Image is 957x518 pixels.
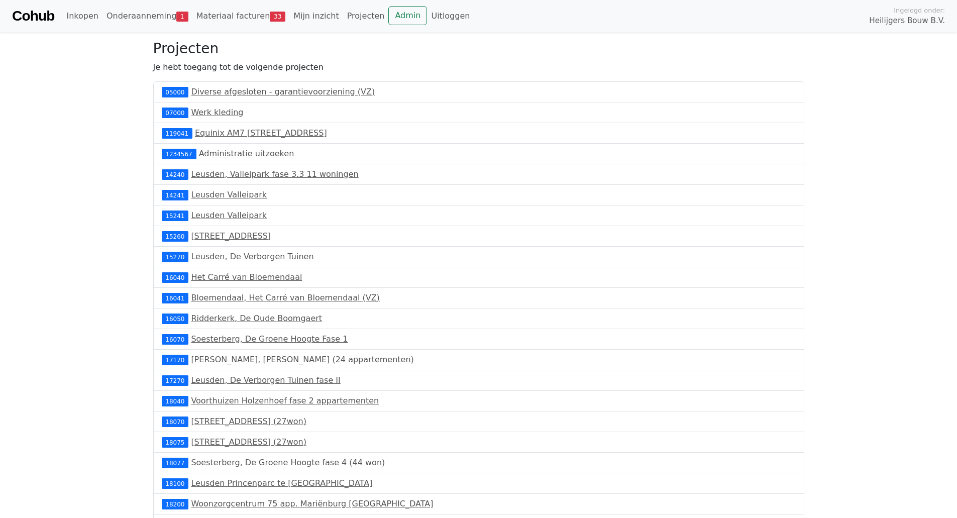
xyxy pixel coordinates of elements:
a: Leusden, De Verborgen Tuinen fase II [191,375,340,385]
p: Je hebt toegang tot de volgende projecten [153,61,804,73]
div: 07000 [162,108,189,118]
a: Voorthuizen Holzenhoef fase 2 appartementen [191,396,379,405]
div: 15260 [162,231,189,241]
a: Leusden, De Verborgen Tuinen [191,252,313,261]
a: Materiaal facturen33 [192,6,290,26]
a: [STREET_ADDRESS] [191,231,271,241]
div: 18070 [162,417,189,427]
a: Woonzorgcentrum 75 app. Mariënburg [GEOGRAPHIC_DATA] [191,499,433,508]
span: 33 [270,12,285,22]
a: Inkopen [62,6,102,26]
a: [PERSON_NAME], [PERSON_NAME] (24 appartementen) [191,355,413,364]
a: [STREET_ADDRESS] (27won) [191,437,306,447]
a: Equinix AM7 [STREET_ADDRESS] [195,128,327,138]
a: Leusden Valleipark [191,211,267,220]
a: Cohub [12,4,54,28]
a: Leusden Valleipark [191,190,267,199]
a: Ridderkerk, De Oude Boomgaert [191,314,322,323]
a: Projecten [343,6,389,26]
div: 16050 [162,314,189,324]
div: 18075 [162,437,189,447]
div: 14240 [162,169,189,179]
a: Soesterberg, De Groene Hoogte Fase 1 [191,334,348,344]
a: Het Carré van Bloemendaal [191,272,302,282]
a: Werk kleding [191,108,243,117]
a: Admin [388,6,427,25]
span: Ingelogd onder: [894,6,945,15]
a: Mijn inzicht [289,6,343,26]
a: Leusden, Valleipark fase 3.3 11 woningen [191,169,358,179]
h3: Projecten [153,40,804,57]
a: Administratie uitzoeken [199,149,294,158]
div: 16070 [162,334,189,344]
div: 18200 [162,499,189,509]
a: Uitloggen [427,6,474,26]
div: 18040 [162,396,189,406]
span: 1 [176,12,188,22]
a: Diverse afgesloten - garantievoorziening (VZ) [191,87,375,96]
div: 17270 [162,375,189,385]
div: 18100 [162,478,189,488]
div: 15270 [162,252,189,262]
span: Heilijgers Bouw B.V. [869,15,945,27]
div: 14241 [162,190,189,200]
div: 17170 [162,355,189,365]
a: Leusden Princenparc te [GEOGRAPHIC_DATA] [191,478,372,488]
div: 16040 [162,272,189,282]
div: 18077 [162,458,189,468]
div: 119041 [162,128,192,138]
a: [STREET_ADDRESS] (27won) [191,417,306,426]
div: 16041 [162,293,189,303]
div: 1234567 [162,149,196,159]
a: Onderaanneming1 [102,6,192,26]
div: 15241 [162,211,189,221]
div: 05000 [162,87,189,97]
a: Bloemendaal, Het Carré van Bloemendaal (VZ) [191,293,379,302]
a: Soesterberg, De Groene Hoogte fase 4 (44 won) [191,458,385,467]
